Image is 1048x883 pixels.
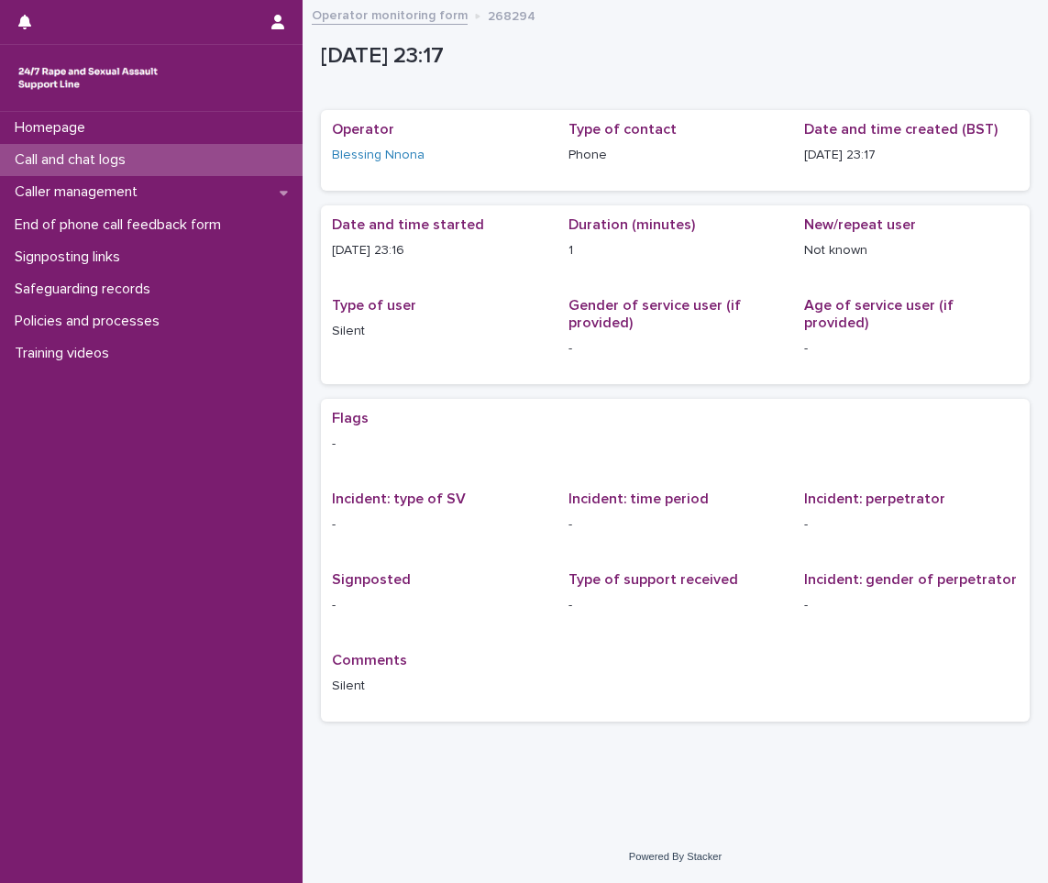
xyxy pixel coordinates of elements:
span: Date and time started [332,217,484,232]
span: Incident: gender of perpetrator [804,572,1017,587]
p: [DATE] 23:16 [332,241,546,260]
span: Gender of service user (if provided) [568,298,741,330]
p: Policies and processes [7,313,174,330]
span: New/repeat user [804,217,916,232]
p: [DATE] 23:17 [804,146,1019,165]
p: 268294 [488,5,535,25]
img: rhQMoQhaT3yELyF149Cw [15,60,161,96]
span: Age of service user (if provided) [804,298,954,330]
p: - [332,435,1019,454]
a: Powered By Stacker [629,851,722,862]
p: Silent [332,677,1019,696]
p: - [804,515,1019,535]
p: Signposting links [7,248,135,266]
p: [DATE] 23:17 [321,43,1022,70]
p: - [332,515,546,535]
p: - [804,339,1019,359]
p: Homepage [7,119,100,137]
span: Duration (minutes) [568,217,695,232]
p: Silent [332,322,546,341]
p: 1 [568,241,783,260]
p: Caller management [7,183,152,201]
span: Type of user [332,298,416,313]
p: End of phone call feedback form [7,216,236,234]
p: - [332,596,546,615]
p: Training videos [7,345,124,362]
p: - [568,339,783,359]
a: Blessing Nnona [332,146,425,165]
span: Incident: perpetrator [804,491,945,506]
span: Type of support received [568,572,738,587]
span: Flags [332,411,369,425]
span: Operator [332,122,394,137]
p: Not known [804,241,1019,260]
span: Incident: time period [568,491,709,506]
p: Call and chat logs [7,151,140,169]
span: Date and time created (BST) [804,122,998,137]
span: Type of contact [568,122,677,137]
p: Safeguarding records [7,281,165,298]
p: - [568,596,783,615]
p: - [804,596,1019,615]
p: - [568,515,783,535]
span: Incident: type of SV [332,491,466,506]
span: Comments [332,653,407,668]
p: Phone [568,146,783,165]
span: Signposted [332,572,411,587]
a: Operator monitoring form [312,4,468,25]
